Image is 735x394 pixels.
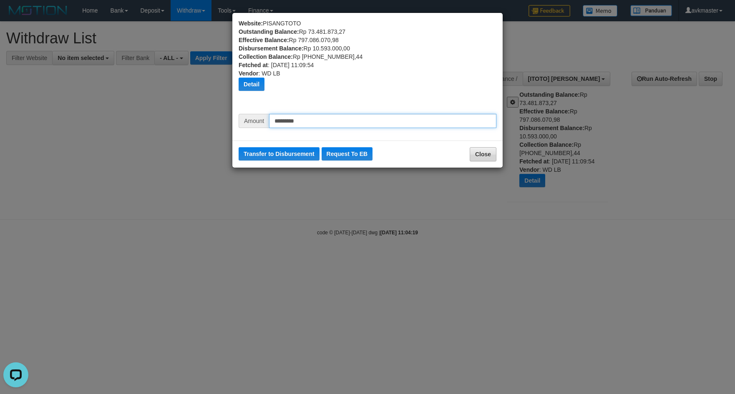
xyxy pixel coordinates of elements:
b: Fetched at [239,62,268,68]
b: Website: [239,20,263,27]
span: Amount [239,114,269,128]
button: Open LiveChat chat widget [3,3,28,28]
b: Effective Balance: [239,37,289,43]
button: Request To EB [322,147,373,161]
b: Disbursement Balance: [239,45,304,52]
div: PISANGTOTO Rp 73.481.873,27 Rp 797.086.070,98 Rp 10.593.000,00 Rp [PHONE_NUMBER],44 : [DATE] 11:0... [239,19,496,114]
b: Collection Balance: [239,53,293,60]
button: Detail [239,78,264,91]
button: Close [470,147,496,161]
b: Vendor [239,70,258,77]
b: Outstanding Balance: [239,28,299,35]
button: Transfer to Disbursement [239,147,320,161]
